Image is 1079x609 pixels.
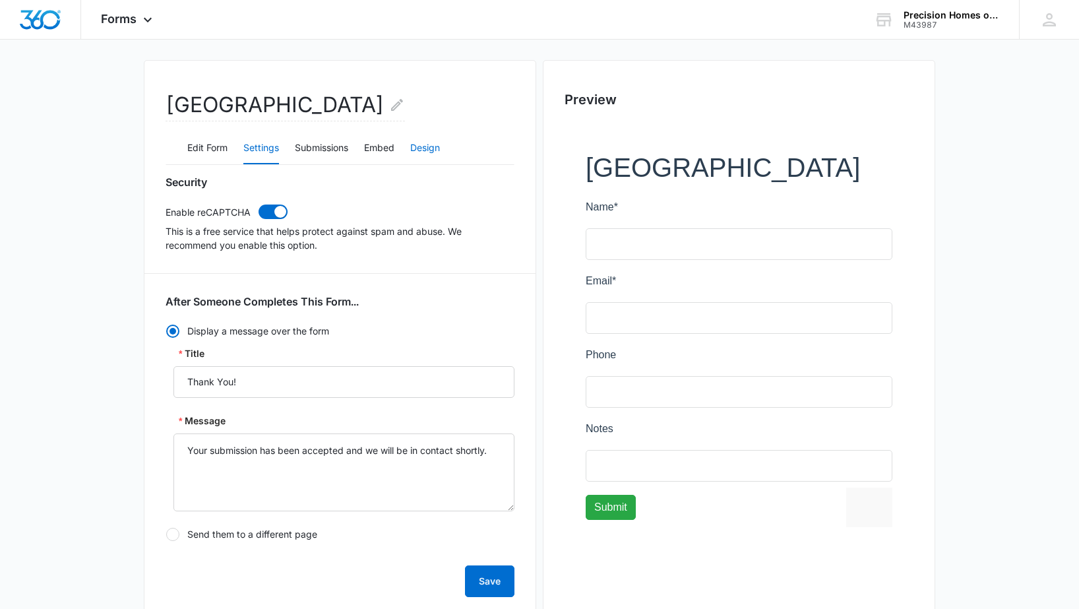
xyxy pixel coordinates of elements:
[410,133,440,164] button: Design
[166,89,405,121] h2: [GEOGRAPHIC_DATA]
[261,336,429,375] iframe: reCAPTCHA
[243,133,279,164] button: Settings
[173,433,514,511] textarea: Message
[364,133,394,164] button: Embed
[166,224,514,252] p: This is a free service that helps protect against spam and abuse. We recommend you enable this op...
[465,565,514,597] button: Save
[389,89,405,121] button: Edit Form Name
[904,20,1000,30] div: account id
[166,176,207,189] h3: Security
[101,12,137,26] span: Forms
[179,414,226,428] label: Message
[9,350,42,361] span: Submit
[565,90,913,110] h2: Preview
[295,133,348,164] button: Submissions
[166,527,514,542] label: Send them to a different page
[166,295,359,308] h3: After Someone Completes This Form...
[179,346,204,361] label: Title
[166,324,514,338] label: Display a message over the form
[904,10,1000,20] div: account name
[173,366,514,398] input: Title
[166,205,251,219] p: Enable reCAPTCHA
[187,133,228,164] button: Edit Form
